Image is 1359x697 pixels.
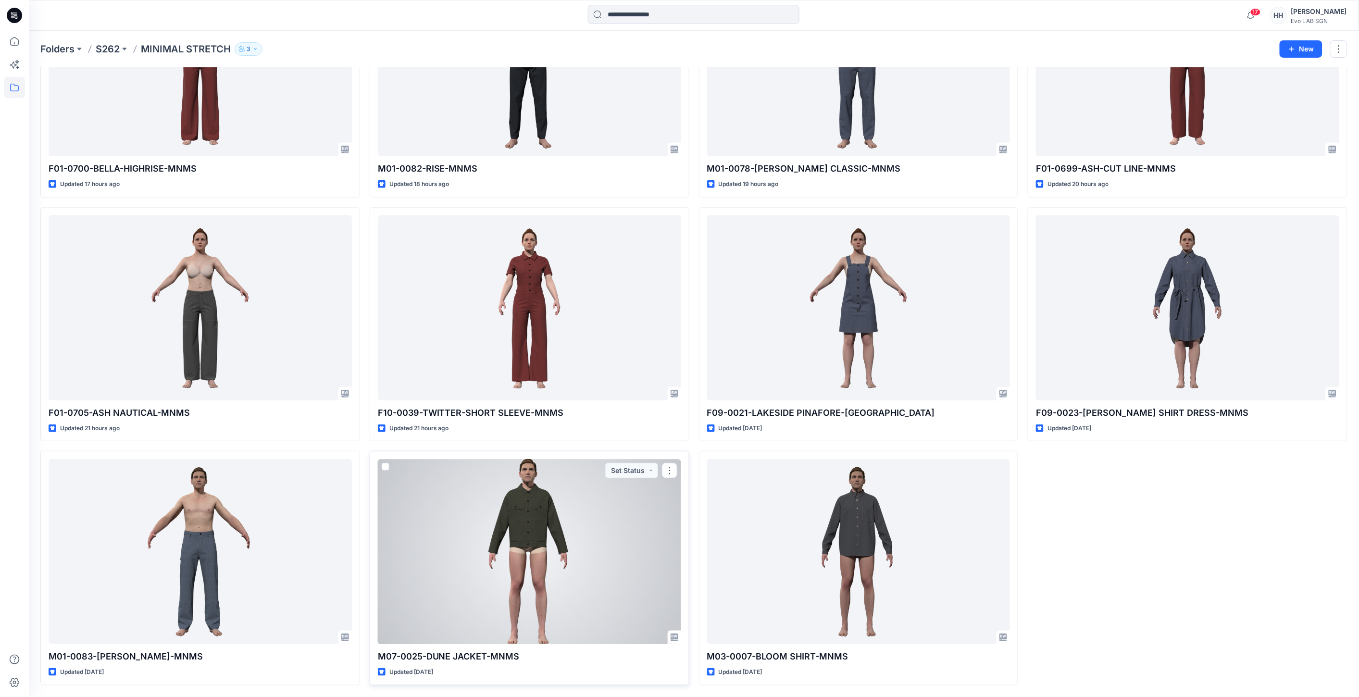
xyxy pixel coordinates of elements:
[707,459,1010,644] a: M03-0007-BLOOM SHIRT-MNMS
[389,179,449,189] p: Updated 18 hours ago
[389,423,449,434] p: Updated 21 hours ago
[40,42,75,56] a: Folders
[1036,215,1339,400] a: F09-0023-JEANIE SHIRT DRESS-MNMS
[1047,423,1091,434] p: Updated [DATE]
[719,179,779,189] p: Updated 19 hours ago
[1047,179,1109,189] p: Updated 20 hours ago
[1036,162,1339,175] p: F01-0699-ASH-CUT LINE-MNMS
[141,42,231,56] p: MINIMAL STRETCH
[60,179,120,189] p: Updated 17 hours ago
[49,162,352,175] p: F01-0700-BELLA-HIGHRISE-MNMS
[719,667,762,677] p: Updated [DATE]
[389,667,433,677] p: Updated [DATE]
[235,42,262,56] button: 3
[378,650,681,663] p: M07-0025-DUNE JACKET-MNMS
[1036,406,1339,420] p: F09-0023-[PERSON_NAME] SHIRT DRESS-MNMS
[719,423,762,434] p: Updated [DATE]
[49,406,352,420] p: F01-0705-ASH NAUTICAL-MNMS
[378,162,681,175] p: M01-0082-RISE-MNMS
[1270,7,1287,24] div: HH
[707,650,1010,663] p: M03-0007-BLOOM SHIRT-MNMS
[378,406,681,420] p: F10-0039-TWITTER-SHORT SLEEVE-MNMS
[1250,8,1261,16] span: 17
[1280,40,1322,58] button: New
[1291,6,1347,17] div: [PERSON_NAME]
[96,42,120,56] a: S262
[247,44,250,54] p: 3
[1291,17,1347,25] div: Evo LAB SGN
[707,162,1010,175] p: M01-0078-[PERSON_NAME] CLASSIC-MNMS
[707,406,1010,420] p: F09-0021-LAKESIDE PINAFORE-[GEOGRAPHIC_DATA]
[49,215,352,400] a: F01-0705-ASH NAUTICAL-MNMS
[707,215,1010,400] a: F09-0021-LAKESIDE PINAFORE-MNMS
[60,423,120,434] p: Updated 21 hours ago
[49,650,352,663] p: M01-0083-[PERSON_NAME]-MNMS
[60,667,104,677] p: Updated [DATE]
[378,459,681,644] a: M07-0025-DUNE JACKET-MNMS
[378,215,681,400] a: F10-0039-TWITTER-SHORT SLEEVE-MNMS
[49,459,352,644] a: M01-0083-LOOM CARPENTER-MNMS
